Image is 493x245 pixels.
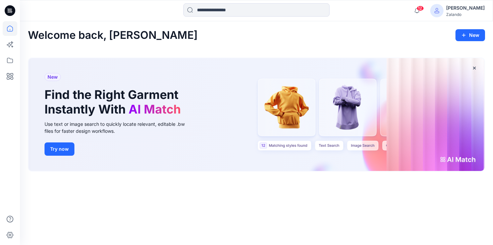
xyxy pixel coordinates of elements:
span: AI Match [129,102,181,117]
h1: Find the Right Garment Instantly With [45,88,184,116]
div: Use text or image search to quickly locate relevant, editable .bw files for faster design workflows. [45,121,194,134]
button: New [455,29,485,41]
span: 12 [417,6,424,11]
h2: Welcome back, [PERSON_NAME] [28,29,198,41]
div: Zalando [446,12,485,17]
span: New [48,73,58,81]
button: Try now [45,142,74,156]
svg: avatar [434,8,440,13]
div: [PERSON_NAME] [446,4,485,12]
